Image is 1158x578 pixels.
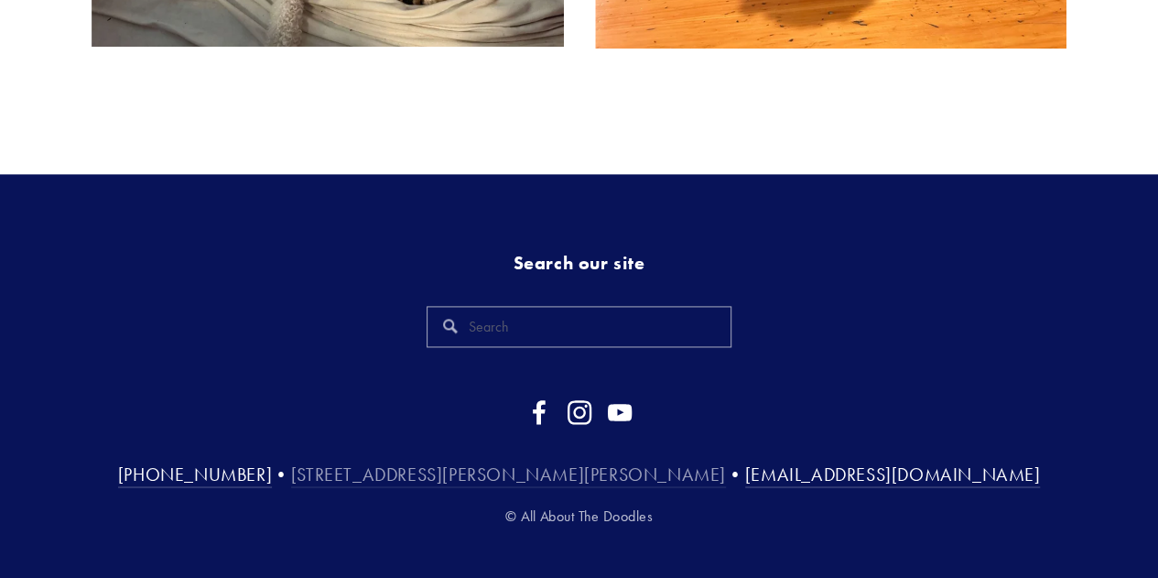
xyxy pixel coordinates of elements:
h3: • • [92,463,1066,486]
a: Instagram [567,399,592,425]
strong: Search our site [513,252,644,274]
input: Search [427,306,731,347]
a: [EMAIL_ADDRESS][DOMAIN_NAME] [745,463,1041,487]
a: Facebook [526,399,552,425]
a: [STREET_ADDRESS][PERSON_NAME][PERSON_NAME] [291,463,726,487]
a: [PHONE_NUMBER] [118,463,272,487]
a: YouTube [607,399,633,425]
p: © All About The Doodles [92,505,1066,529]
